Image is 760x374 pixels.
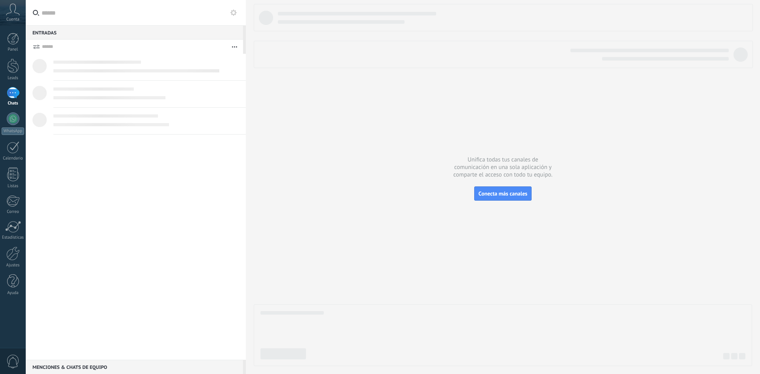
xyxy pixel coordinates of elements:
[2,184,25,189] div: Listas
[26,360,243,374] div: Menciones & Chats de equipo
[2,263,25,268] div: Ajustes
[6,17,19,22] span: Cuenta
[2,235,25,240] div: Estadísticas
[2,76,25,81] div: Leads
[479,190,527,197] span: Conecta más canales
[2,290,25,296] div: Ayuda
[474,186,532,201] button: Conecta más canales
[26,25,243,40] div: Entradas
[2,209,25,215] div: Correo
[2,156,25,161] div: Calendario
[2,127,24,135] div: WhatsApp
[2,47,25,52] div: Panel
[2,101,25,106] div: Chats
